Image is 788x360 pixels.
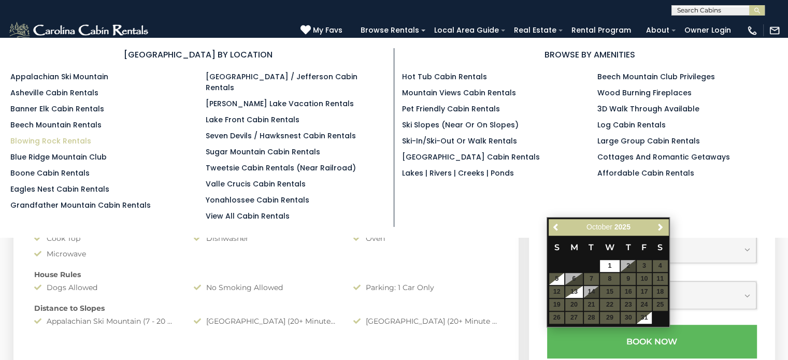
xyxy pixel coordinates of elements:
a: Eagles Nest Cabin Rentals [10,184,109,194]
a: Hot Tub Cabin Rentals [402,71,487,82]
a: My Favs [300,25,345,36]
span: October [586,223,612,231]
div: Distance to Slopes [26,303,506,313]
span: Monday [570,242,578,252]
a: Appalachian Ski Mountain [10,71,108,82]
a: 13 [565,286,583,298]
a: Wood Burning Fireplaces [597,88,692,98]
a: Lakes | Rivers | Creeks | Ponds [402,168,514,178]
a: 1 [600,260,620,272]
a: Affordable Cabin Rentals [597,168,694,178]
a: Asheville Cabin Rentals [10,88,98,98]
span: Wednesday [605,242,614,252]
a: Cottages and Romantic Getaways [597,152,730,162]
a: 31 [637,312,652,324]
a: Boone Cabin Rentals [10,168,90,178]
a: Blue Ridge Mountain Club [10,152,107,162]
div: Dishwasher [186,233,346,243]
span: Saturday [657,242,663,252]
a: Tweetsie Cabin Rentals (Near Railroad) [206,163,356,173]
a: Grandfather Mountain Cabin Rentals [10,200,151,210]
img: phone-regular-white.png [747,25,758,36]
div: Dogs Allowed [26,282,186,293]
a: Sugar Mountain Cabin Rentals [206,147,320,157]
a: Pet Friendly Cabin Rentals [402,104,500,114]
span: Next [656,223,665,232]
span: Thursday [626,242,631,252]
a: Next [654,221,667,234]
a: Log Cabin Rentals [597,120,666,130]
a: Local Area Guide [429,22,504,38]
a: Rental Program [566,22,636,38]
a: [GEOGRAPHIC_DATA] / Jefferson Cabin Rentals [206,71,357,93]
div: Parking: 1 Car Only [346,282,505,293]
a: Mountain Views Cabin Rentals [402,88,516,98]
span: Previous [552,223,561,232]
a: Beech Mountain Club Privileges [597,71,715,82]
button: Book Now [547,325,757,358]
a: [PERSON_NAME] Lake Vacation Rentals [206,98,354,109]
a: Ski Slopes (Near or On Slopes) [402,120,519,130]
a: Yonahlossee Cabin Rentals [206,195,309,205]
div: Oven [346,233,505,243]
div: Appalachian Ski Mountain (7 - 20 Minute Drive) [26,316,186,326]
span: My Favs [313,25,342,36]
a: Lake Front Cabin Rentals [206,114,299,125]
div: [GEOGRAPHIC_DATA] (20+ Minute Drive) [346,316,505,326]
a: Browse Rentals [355,22,424,38]
a: View All Cabin Rentals [206,211,290,221]
a: Blowing Rock Rentals [10,136,91,146]
img: White-1-2.png [8,20,151,41]
a: Real Estate [509,22,562,38]
div: House Rules [26,269,506,280]
span: Friday [641,242,647,252]
span: Sunday [554,242,560,252]
h3: [GEOGRAPHIC_DATA] BY LOCATION [10,48,386,61]
a: Large Group Cabin Rentals [597,136,700,146]
a: Valle Crucis Cabin Rentals [206,179,306,189]
div: Cook Top [26,233,186,243]
a: 5 [549,273,564,285]
a: Seven Devils / Hawksnest Cabin Rentals [206,131,356,141]
span: Tuesday [589,242,594,252]
a: Beech Mountain Rentals [10,120,102,130]
div: No Smoking Allowed [186,282,346,293]
a: 3D Walk Through Available [597,104,699,114]
a: Owner Login [679,22,736,38]
span: 2025 [614,223,631,231]
img: mail-regular-white.png [769,25,780,36]
a: About [641,22,675,38]
a: Previous [550,221,563,234]
a: Ski-in/Ski-Out or Walk Rentals [402,136,517,146]
div: Microwave [26,249,186,259]
h3: BROWSE BY AMENITIES [402,48,778,61]
a: Banner Elk Cabin Rentals [10,104,104,114]
a: [GEOGRAPHIC_DATA] Cabin Rentals [402,152,540,162]
div: [GEOGRAPHIC_DATA] (20+ Minutes Drive) [186,316,346,326]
